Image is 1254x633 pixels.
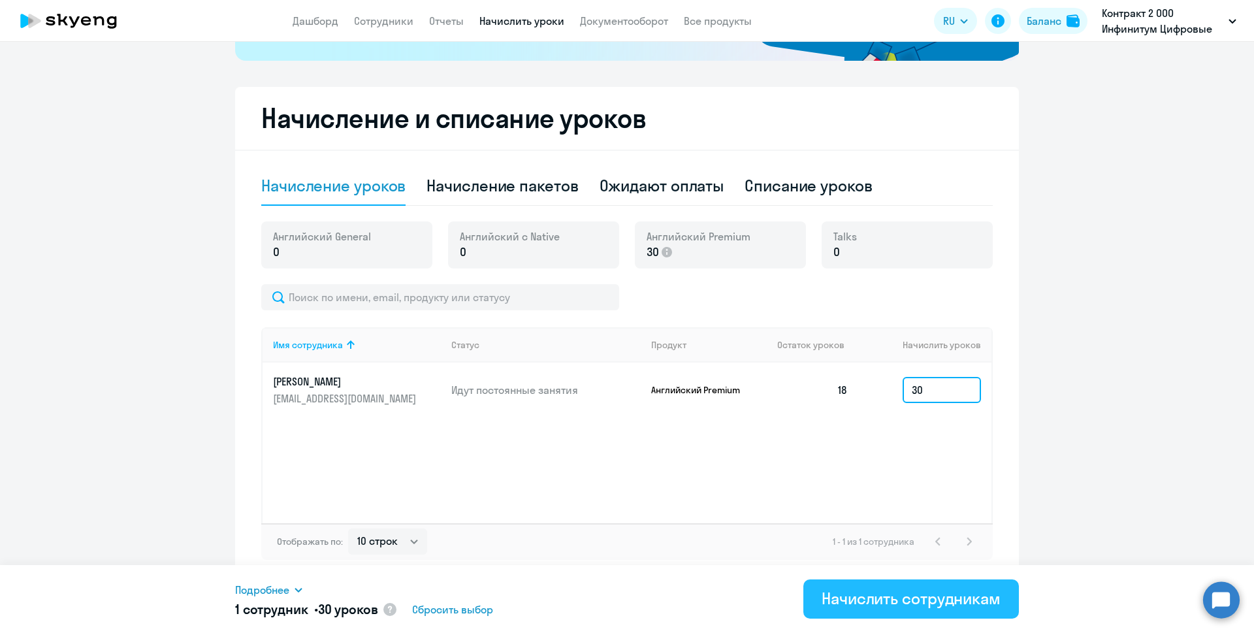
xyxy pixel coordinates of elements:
span: 1 - 1 из 1 сотрудника [833,536,914,547]
a: Сотрудники [354,14,413,27]
a: Документооборот [580,14,668,27]
div: Начисление пакетов [426,175,578,196]
div: Статус [451,339,641,351]
div: Ожидают оплаты [600,175,724,196]
button: Начислить сотрудникам [803,579,1019,619]
p: [EMAIL_ADDRESS][DOMAIN_NAME] [273,391,419,406]
a: Отчеты [429,14,464,27]
span: Остаток уроков [777,339,844,351]
span: Talks [833,229,857,244]
td: 18 [767,363,858,417]
span: Подробнее [235,582,289,598]
span: Сбросить выбор [412,602,493,617]
div: Статус [451,339,479,351]
div: Продукт [651,339,767,351]
span: 0 [273,244,280,261]
h5: 1 сотрудник • [235,600,378,619]
button: Контракт 2 ООО Инфинитум Цифровые Системы, СПЕЦИАЛИЗИРОВАННЫЙ ДЕПОЗИТАРИЙ ИНФИНИТУМ, АО [1095,5,1243,37]
a: Все продукты [684,14,752,27]
input: Поиск по имени, email, продукту или статусу [261,284,619,310]
button: RU [934,8,977,34]
img: balance [1067,14,1080,27]
p: Английский Premium [651,384,749,396]
div: Имя сотрудника [273,339,343,351]
th: Начислить уроков [858,327,991,363]
button: Балансbalance [1019,8,1087,34]
span: Английский Premium [647,229,750,244]
p: Контракт 2 ООО Инфинитум Цифровые Системы, СПЕЦИАЛИЗИРОВАННЫЙ ДЕПОЗИТАРИЙ ИНФИНИТУМ, АО [1102,5,1223,37]
a: Начислить уроки [479,14,564,27]
a: [PERSON_NAME][EMAIL_ADDRESS][DOMAIN_NAME] [273,374,441,406]
a: Дашборд [293,14,338,27]
span: 30 уроков [318,601,378,617]
div: Начисление уроков [261,175,406,196]
p: [PERSON_NAME] [273,374,419,389]
span: RU [943,13,955,29]
div: Списание уроков [745,175,873,196]
div: Продукт [651,339,686,351]
span: 0 [833,244,840,261]
span: Отображать по: [277,536,343,547]
div: Остаток уроков [777,339,858,351]
span: Английский с Native [460,229,560,244]
span: 30 [647,244,659,261]
p: Идут постоянные занятия [451,383,641,397]
span: 0 [460,244,466,261]
div: Начислить сотрудникам [822,588,1001,609]
span: Английский General [273,229,371,244]
h2: Начисление и списание уроков [261,103,993,134]
div: Имя сотрудника [273,339,441,351]
div: Баланс [1027,13,1061,29]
